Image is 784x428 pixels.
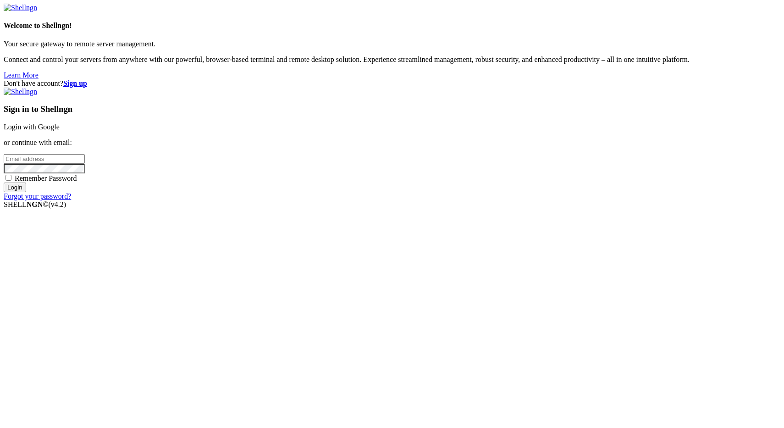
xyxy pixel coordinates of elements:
[49,200,66,208] span: 4.2.0
[4,22,780,30] h4: Welcome to Shellngn!
[63,79,87,87] a: Sign up
[4,71,39,79] a: Learn More
[4,183,26,192] input: Login
[4,104,780,114] h3: Sign in to Shellngn
[4,200,66,208] span: SHELL ©
[4,123,60,131] a: Login with Google
[4,154,85,164] input: Email address
[4,192,71,200] a: Forgot your password?
[4,88,37,96] img: Shellngn
[4,40,780,48] p: Your secure gateway to remote server management.
[4,79,780,88] div: Don't have account?
[4,139,780,147] p: or continue with email:
[4,4,37,12] img: Shellngn
[4,56,780,64] p: Connect and control your servers from anywhere with our powerful, browser-based terminal and remo...
[15,174,77,182] span: Remember Password
[6,175,11,181] input: Remember Password
[27,200,43,208] b: NGN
